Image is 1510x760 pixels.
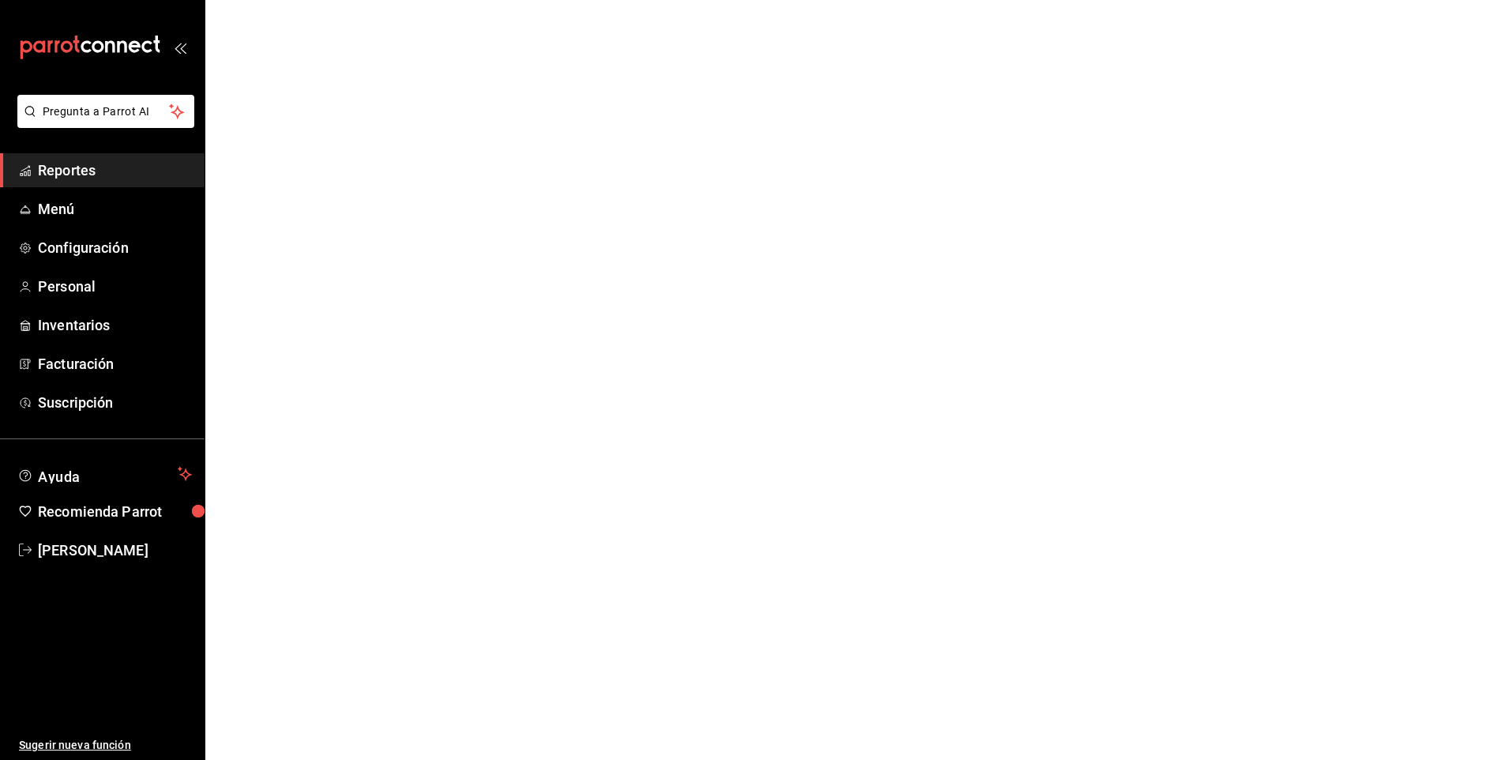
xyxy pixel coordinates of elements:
button: Pregunta a Parrot AI [17,95,194,128]
span: Suscripción [38,392,192,413]
span: Pregunta a Parrot AI [43,103,170,120]
span: Menú [38,198,192,220]
span: Inventarios [38,314,192,336]
span: Recomienda Parrot [38,501,192,522]
span: Ayuda [38,465,171,483]
a: Pregunta a Parrot AI [11,115,194,131]
span: Reportes [38,160,192,181]
span: Configuración [38,237,192,258]
span: Sugerir nueva función [19,737,192,754]
span: [PERSON_NAME] [38,540,192,561]
button: open_drawer_menu [174,41,186,54]
span: Personal [38,276,192,297]
span: Facturación [38,353,192,374]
